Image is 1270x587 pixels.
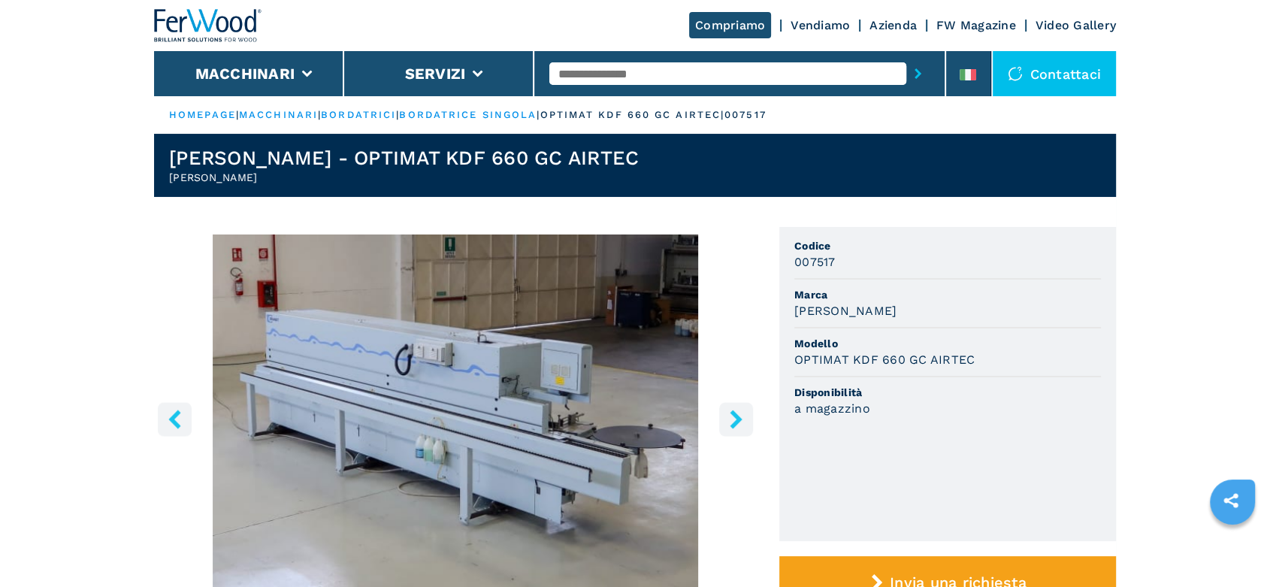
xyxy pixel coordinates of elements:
a: Video Gallery [1036,18,1116,32]
h3: a magazzino [794,400,870,417]
a: Azienda [869,18,917,32]
span: Marca [794,287,1101,302]
a: Compriamo [689,12,771,38]
span: Codice [794,238,1101,253]
button: submit-button [906,56,930,91]
img: Ferwood [154,9,262,42]
span: | [318,109,321,120]
h3: OPTIMAT KDF 660 GC AIRTEC [794,351,975,368]
div: Contattaci [993,51,1117,96]
h3: 007517 [794,253,836,271]
img: Contattaci [1008,66,1023,81]
a: FW Magazine [936,18,1016,32]
a: bordatrice singola [399,109,537,120]
button: Servizi [404,65,465,83]
button: right-button [719,402,753,436]
button: Macchinari [195,65,295,83]
span: | [396,109,399,120]
a: HOMEPAGE [169,109,236,120]
h2: [PERSON_NAME] [169,170,639,185]
iframe: Chat [1206,519,1259,576]
p: optimat kdf 660 gc airtec | [540,108,724,122]
h1: [PERSON_NAME] - OPTIMAT KDF 660 GC AIRTEC [169,146,639,170]
span: Modello [794,336,1101,351]
span: | [537,109,540,120]
p: 007517 [724,108,767,122]
a: sharethis [1212,482,1250,519]
a: Vendiamo [791,18,850,32]
span: Disponibilità [794,385,1101,400]
span: | [236,109,239,120]
a: bordatrici [321,109,396,120]
h3: [PERSON_NAME] [794,302,897,319]
a: macchinari [239,109,318,120]
button: left-button [158,402,192,436]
